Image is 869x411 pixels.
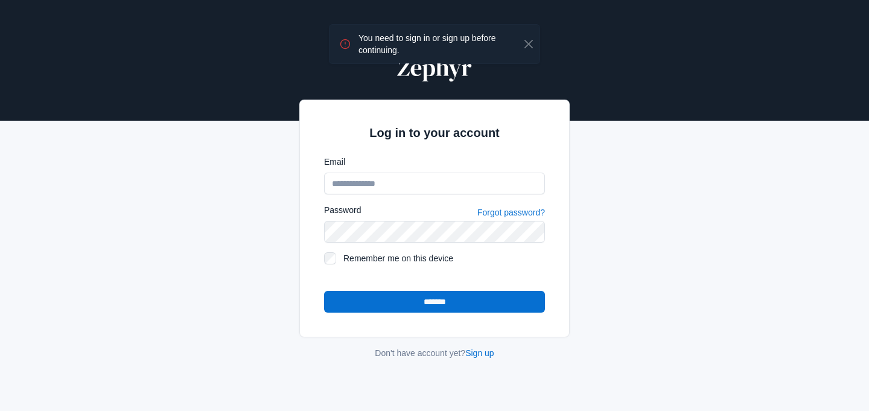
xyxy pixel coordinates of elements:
div: You need to sign in or sign up before continuing. [351,25,523,63]
label: Email [324,156,545,168]
a: Sign up [465,348,494,358]
label: Password [324,204,361,216]
a: Forgot password? [477,208,545,217]
img: Zephyr Logo [395,53,474,82]
button: Close [523,38,535,51]
label: Remember me on this device [343,252,545,264]
div: Don't have account yet? [299,347,570,359]
h2: Log in to your account [324,124,545,141]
